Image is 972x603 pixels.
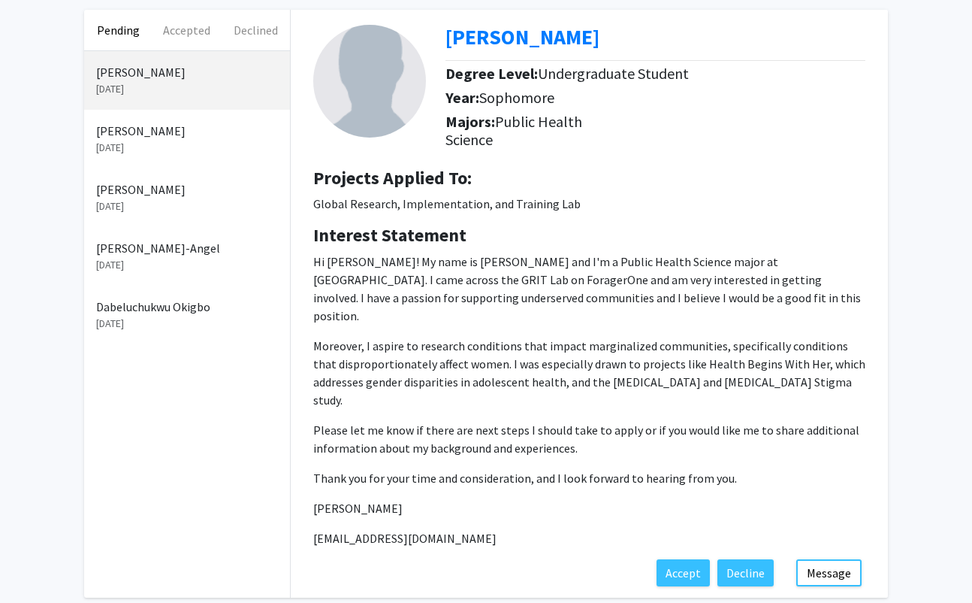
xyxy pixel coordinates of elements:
[313,499,865,517] p: [PERSON_NAME]
[96,122,278,140] p: [PERSON_NAME]
[796,559,862,586] button: Message
[96,180,278,198] p: [PERSON_NAME]
[445,23,599,50] b: [PERSON_NAME]
[96,140,278,156] p: [DATE]
[11,535,64,592] iframe: Chat
[445,64,538,83] b: Degree Level:
[445,112,582,149] span: Public Health Science
[313,469,865,487] p: Thank you for your time and consideration, and I look forward to hearing from you.
[313,223,466,247] b: Interest Statement
[445,88,479,107] b: Year:
[96,316,278,332] p: [DATE]
[445,23,599,50] a: Opens in a new tab
[96,298,278,316] p: Dabeluchukwu Okigbo
[479,88,554,107] span: Sophomore
[152,10,221,50] button: Accepted
[313,195,865,213] p: Global Research, Implementation, and Training Lab
[313,529,865,547] p: [EMAIL_ADDRESS][DOMAIN_NAME]
[313,421,865,457] p: Please let me know if there are next steps I should take to apply or if you would like me to shar...
[657,559,710,586] button: Accept
[96,81,278,97] p: [DATE]
[96,198,278,214] p: [DATE]
[96,257,278,273] p: [DATE]
[84,10,152,50] button: Pending
[313,166,472,189] b: Projects Applied To:
[313,337,865,409] p: Moreover, I aspire to research conditions that impact marginalized communities, specifically cond...
[222,10,290,50] button: Declined
[313,253,865,325] p: Hi [PERSON_NAME]! My name is [PERSON_NAME] and I'm a Public Health Science major at [GEOGRAPHIC_D...
[96,239,278,257] p: [PERSON_NAME]-Angel
[96,63,278,81] p: [PERSON_NAME]
[717,559,774,586] button: Decline
[445,112,495,131] b: Majors:
[313,25,426,138] img: Profile Picture
[538,64,689,83] span: Undergraduate Student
